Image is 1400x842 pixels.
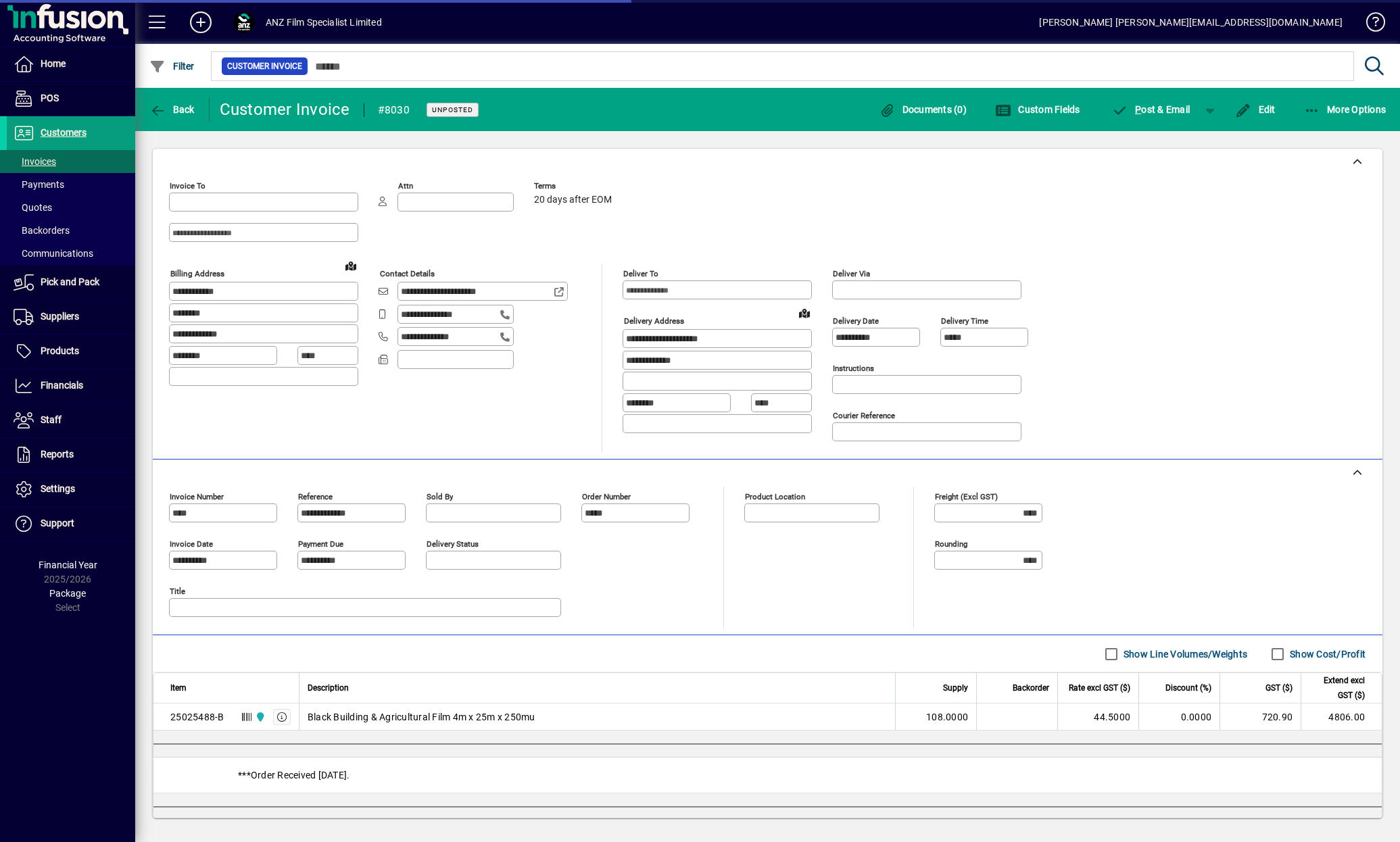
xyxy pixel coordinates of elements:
[41,518,74,528] span: Support
[41,58,66,69] span: Home
[149,104,195,115] span: Back
[833,316,879,326] mat-label: Delivery date
[146,97,198,122] button: Back
[833,364,874,373] mat-label: Instructions
[222,10,266,34] button: Profile
[41,414,62,425] span: Staff
[7,403,135,437] a: Staff
[1220,703,1301,730] td: 720.90
[1356,3,1383,47] a: Knowledge Base
[39,560,97,570] span: Financial Year
[1301,703,1382,730] td: 4806.00
[623,269,658,278] mat-label: Deliver To
[7,196,135,219] a: Quotes
[1069,680,1130,695] span: Rate excl GST ($)
[398,181,413,191] mat-label: Attn
[7,438,135,472] a: Reports
[926,710,968,724] span: 108.0000
[14,156,56,167] span: Invoices
[7,266,135,299] a: Pick and Pack
[308,680,349,695] span: Description
[41,345,79,356] span: Products
[935,539,967,549] mat-label: Rounding
[7,47,135,81] a: Home
[266,11,382,33] div: ANZ Film Specialist Limited
[1039,11,1343,33] div: [PERSON_NAME] [PERSON_NAME][EMAIL_ADDRESS][DOMAIN_NAME]
[427,539,479,549] mat-label: Delivery status
[1135,104,1141,115] span: P
[534,182,615,191] span: Terms
[582,492,631,501] mat-label: Order number
[941,316,988,326] mat-label: Delivery time
[1304,104,1386,115] span: More Options
[7,82,135,116] a: POS
[7,335,135,368] a: Products
[14,248,93,259] span: Communications
[41,93,59,103] span: POS
[1138,703,1220,730] td: 0.0000
[794,302,815,324] a: View on map
[992,97,1084,122] button: Custom Fields
[1013,680,1049,695] span: Backorder
[149,61,195,72] span: Filter
[833,411,895,420] mat-label: Courier Reference
[298,539,343,549] mat-label: Payment due
[7,173,135,196] a: Payments
[41,380,83,391] span: Financials
[153,758,1382,793] div: ***Order Received [DATE].
[943,680,968,695] span: Supply
[745,492,805,501] mat-label: Product location
[1287,647,1366,661] label: Show Cost/Profit
[7,507,135,541] a: Support
[1121,647,1247,661] label: Show Line Volumes/Weights
[170,492,224,501] mat-label: Invoice number
[7,369,135,403] a: Financials
[1309,673,1365,703] span: Extend excl GST ($)
[220,99,350,120] div: Customer Invoice
[1301,97,1390,122] button: More Options
[340,255,362,276] a: View on map
[1265,680,1293,695] span: GST ($)
[14,202,52,213] span: Quotes
[170,587,185,596] mat-label: Title
[1235,104,1276,115] span: Edit
[14,225,70,236] span: Backorders
[135,97,210,122] app-page-header-button: Back
[170,710,224,724] div: 25025488-B
[146,54,198,78] button: Filter
[7,242,135,265] a: Communications
[41,276,99,287] span: Pick and Pack
[170,539,213,549] mat-label: Invoice date
[995,104,1080,115] span: Custom Fields
[1165,680,1211,695] span: Discount (%)
[49,588,86,599] span: Package
[1232,97,1279,122] button: Edit
[298,492,333,501] mat-label: Reference
[14,179,64,190] span: Payments
[41,449,74,460] span: Reports
[427,492,453,501] mat-label: Sold by
[1105,97,1197,122] button: Post & Email
[534,195,612,205] span: 20 days after EOM
[1066,710,1130,724] div: 44.5000
[875,97,970,122] button: Documents (0)
[879,104,967,115] span: Documents (0)
[7,219,135,242] a: Backorders
[7,300,135,334] a: Suppliers
[170,181,206,191] mat-label: Invoice To
[1112,104,1190,115] span: ost & Email
[41,483,75,494] span: Settings
[227,59,302,73] span: Customer Invoice
[41,127,87,138] span: Customers
[935,492,998,501] mat-label: Freight (excl GST)
[7,150,135,173] a: Invoices
[170,680,187,695] span: Item
[41,311,79,322] span: Suppliers
[251,710,267,724] span: AKL Warehouse
[7,472,135,506] a: Settings
[308,710,535,724] span: Black Building & Agricultural Film 4m x 25m x 250mu
[179,10,222,34] button: Add
[378,99,410,121] div: #8030
[833,269,870,278] mat-label: Deliver via
[432,105,473,114] span: Unposted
